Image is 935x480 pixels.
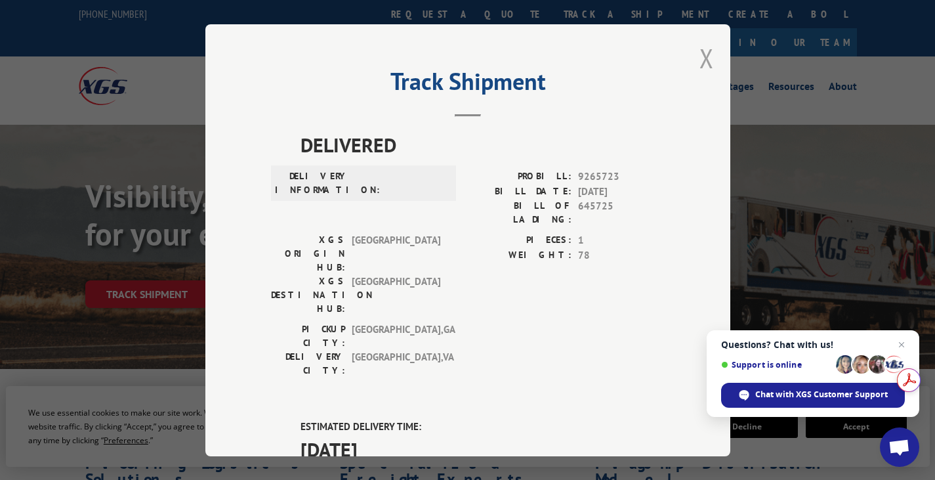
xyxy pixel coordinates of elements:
span: 78 [578,248,665,263]
button: Close modal [699,41,714,76]
span: Close chat [894,337,909,353]
span: [GEOGRAPHIC_DATA] , GA [352,322,440,350]
span: Support is online [721,360,831,370]
label: ESTIMATED DELIVERY TIME: [301,420,665,435]
span: Questions? Chat with us! [721,339,905,350]
span: [DATE] [578,184,665,199]
label: PROBILL: [468,169,571,185]
span: [GEOGRAPHIC_DATA] [352,233,440,274]
span: [DATE] [301,434,665,464]
span: DELIVERED [301,130,665,160]
div: Open chat [880,427,919,467]
span: [GEOGRAPHIC_DATA] [352,274,440,316]
h2: Track Shipment [271,72,665,97]
label: XGS DESTINATION HUB: [271,274,345,316]
div: Chat with XGS Customer Support [721,383,905,408]
label: XGS ORIGIN HUB: [271,233,345,274]
label: WEIGHT: [468,248,571,263]
label: BILL OF LADING: [468,199,571,227]
span: 645725 [578,199,665,227]
label: DELIVERY INFORMATION: [275,169,349,197]
span: 9265723 [578,169,665,185]
label: BILL DATE: [468,184,571,199]
span: Chat with XGS Customer Support [755,389,888,401]
label: DELIVERY CITY: [271,350,345,378]
label: PICKUP CITY: [271,322,345,350]
label: PIECES: [468,233,571,248]
span: [GEOGRAPHIC_DATA] , VA [352,350,440,378]
span: 1 [578,233,665,248]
